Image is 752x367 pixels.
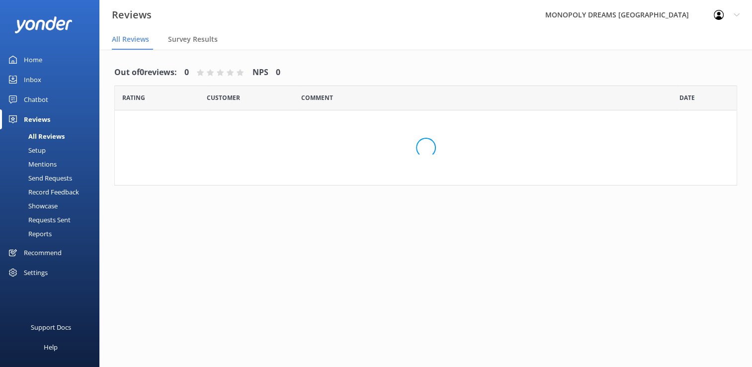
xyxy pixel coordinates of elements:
div: Support Docs [31,317,71,337]
a: Setup [6,143,99,157]
a: Reports [6,227,99,241]
span: Survey Results [168,34,218,44]
div: Mentions [6,157,57,171]
div: Requests Sent [6,213,71,227]
div: Recommend [24,243,62,263]
h4: Out of 0 reviews: [114,66,177,79]
span: Question [301,93,333,102]
a: Send Requests [6,171,99,185]
h4: NPS [252,66,268,79]
a: Mentions [6,157,99,171]
div: Send Requests [6,171,72,185]
div: Reports [6,227,52,241]
h4: 0 [184,66,189,79]
a: Showcase [6,199,99,213]
a: All Reviews [6,129,99,143]
div: All Reviews [6,129,65,143]
div: Setup [6,143,46,157]
span: Date [122,93,145,102]
a: Record Feedback [6,185,99,199]
span: All Reviews [112,34,149,44]
img: yonder-white-logo.png [15,16,72,33]
span: Date [679,93,695,102]
h3: Reviews [112,7,152,23]
div: Home [24,50,42,70]
a: Requests Sent [6,213,99,227]
div: Reviews [24,109,50,129]
div: Record Feedback [6,185,79,199]
div: Help [44,337,58,357]
div: Chatbot [24,90,48,109]
span: Date [207,93,240,102]
div: Showcase [6,199,58,213]
div: Inbox [24,70,41,90]
h4: 0 [276,66,280,79]
div: Settings [24,263,48,282]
